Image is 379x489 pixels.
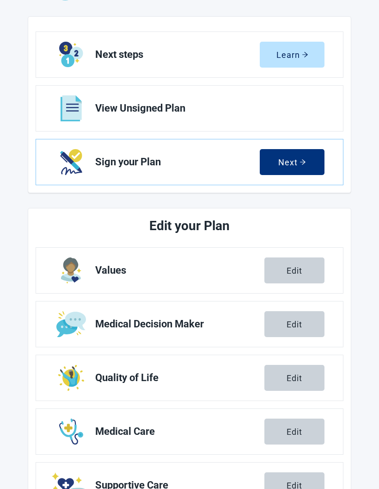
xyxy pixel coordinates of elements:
div: Edit [287,427,302,436]
div: Next [278,157,306,167]
span: arrow-right [302,51,308,58]
a: Edit Values section [36,248,343,293]
span: Quality of Life [95,372,264,383]
div: Edit [287,320,302,329]
span: Next steps [95,49,260,60]
span: View Unsigned Plan [95,103,317,114]
span: Medical Decision Maker [95,319,264,330]
span: Medical Care [95,426,264,437]
a: View View Unsigned Plan section [36,86,343,131]
a: Edit Medical Decision Maker section [36,301,343,347]
span: arrow-right [300,159,306,165]
div: Edit [287,373,302,382]
a: Next Sign your Plan section [36,139,343,185]
button: Edit [264,365,324,391]
span: Values [95,265,264,276]
h2: Edit your Plan [70,216,309,236]
button: Edit [264,311,324,337]
a: Learn Next steps section [36,32,343,77]
a: Edit Medical Care section [36,409,343,454]
div: Edit [287,266,302,275]
a: Edit Quality of Life section [36,355,343,401]
button: Nextarrow-right [260,149,324,175]
span: Sign your Plan [95,157,260,168]
div: Learn [276,50,308,59]
button: Edit [264,419,324,445]
button: Learnarrow-right [260,42,324,68]
button: Edit [264,257,324,283]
